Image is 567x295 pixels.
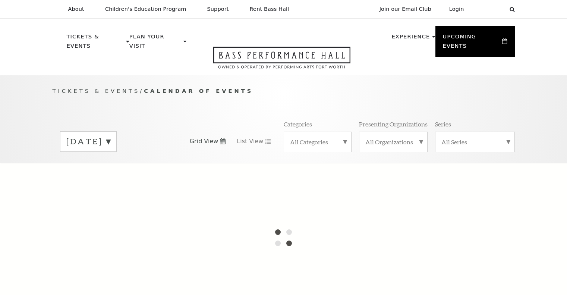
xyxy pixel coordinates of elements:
[190,137,218,145] span: Grid View
[435,120,451,128] p: Series
[53,87,515,96] p: /
[250,6,289,12] p: Rent Bass Hall
[67,32,125,55] p: Tickets & Events
[284,120,312,128] p: Categories
[359,120,428,128] p: Presenting Organizations
[207,6,229,12] p: Support
[129,32,182,55] p: Plan Your Visit
[391,32,430,45] p: Experience
[105,6,186,12] p: Children's Education Program
[66,136,110,147] label: [DATE]
[443,32,501,55] p: Upcoming Events
[144,88,253,94] span: Calendar of Events
[365,138,421,146] label: All Organizations
[53,88,140,94] span: Tickets & Events
[68,6,84,12] p: About
[237,137,263,145] span: List View
[476,6,503,13] select: Select:
[441,138,508,146] label: All Series
[290,138,345,146] label: All Categories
